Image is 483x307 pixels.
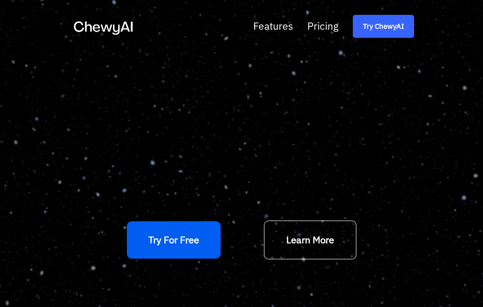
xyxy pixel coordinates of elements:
[363,20,404,33] span: Try ChewyAI
[253,20,293,32] a: Features
[264,220,357,260] a: Learn More
[69,14,137,38] img: ChewyAI
[307,20,338,32] a: Pricing
[353,15,414,38] a: Try ChewyAI
[127,221,221,259] a: Try For Free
